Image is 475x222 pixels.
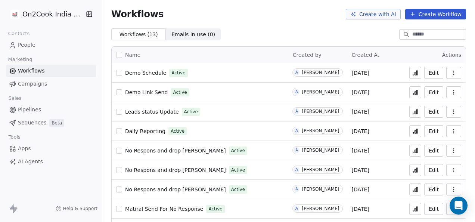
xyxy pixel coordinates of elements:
span: [DATE] [352,186,369,193]
div: [PERSON_NAME] [302,70,339,75]
a: AI Agents [6,155,96,168]
span: People [18,41,35,49]
img: on2cook%20logo-04%20copy.jpg [10,10,19,19]
span: Pipelines [18,106,41,114]
a: Pipelines [6,104,96,116]
span: Sequences [18,119,46,127]
span: No Respons and drop [PERSON_NAME] [125,148,226,154]
span: Active [231,147,245,154]
a: Daily Reporting [125,127,165,135]
a: Demo Schedule [125,69,166,77]
div: A [295,206,298,212]
span: Active [171,128,184,135]
span: [DATE] [352,69,369,77]
span: Name [125,51,140,59]
button: Edit [424,86,443,98]
span: Matiral Send For No Response [125,206,203,212]
span: Campaigns [18,80,47,88]
span: Active [231,167,245,173]
span: Active [173,89,187,96]
a: Apps [6,142,96,155]
span: [DATE] [352,108,369,115]
button: Edit [424,125,443,137]
div: A [295,70,298,75]
button: Edit [424,106,443,118]
a: SequencesBeta [6,117,96,129]
span: Help & Support [63,206,97,212]
div: A [295,167,298,173]
button: On2Cook India Pvt. Ltd. [9,8,81,21]
a: No Respons and drop [PERSON_NAME] [125,147,226,154]
span: Beta [49,119,64,127]
a: Leads status Update [125,108,179,115]
a: Campaigns [6,78,96,90]
span: On2Cook India Pvt. Ltd. [22,9,84,19]
button: Create with AI [346,9,401,19]
span: Actions [442,52,461,58]
span: Demo Schedule [125,70,166,76]
span: Workflows [111,9,164,19]
div: A [295,108,298,114]
span: Created At [351,52,379,58]
div: Open Intercom Messenger [450,197,468,215]
button: Edit [424,145,443,157]
div: [PERSON_NAME] [302,148,339,153]
span: Leads status Update [125,109,179,115]
span: No Respons and drop [PERSON_NAME] [125,186,226,192]
span: Daily Reporting [125,128,165,134]
a: People [6,39,96,51]
span: Active [184,108,198,115]
span: Created by [293,52,322,58]
span: Workflows [18,67,45,75]
div: A [295,147,298,153]
span: Active [171,70,185,76]
span: [DATE] [352,205,369,213]
span: Active [208,206,222,212]
span: [DATE] [352,89,369,96]
div: [PERSON_NAME] [302,89,339,95]
a: Matiral Send For No Response [125,205,203,213]
button: Edit [424,184,443,195]
button: Create Workflow [405,9,466,19]
span: Demo Link Send [125,89,168,95]
a: Help & Support [56,206,97,212]
button: Edit [424,203,443,215]
div: A [295,89,298,95]
span: Tools [5,132,24,143]
div: A [295,186,298,192]
span: AI Agents [18,158,43,166]
div: A [295,128,298,134]
a: No Respons and drop [PERSON_NAME] [125,186,226,193]
span: Apps [18,145,31,152]
button: Edit [424,67,443,79]
a: No Respons and drop [PERSON_NAME] [125,166,226,174]
button: Edit [424,164,443,176]
span: Sales [5,93,25,104]
div: [PERSON_NAME] [302,167,339,172]
div: [PERSON_NAME] [302,109,339,114]
div: [PERSON_NAME] [302,186,339,192]
span: Emails in use ( 0 ) [171,31,215,38]
a: Workflows [6,65,96,77]
a: Demo Link Send [125,89,168,96]
div: [PERSON_NAME] [302,128,339,133]
span: Active [231,186,245,193]
span: No Respons and drop [PERSON_NAME] [125,167,226,173]
span: [DATE] [352,127,369,135]
span: [DATE] [352,147,369,154]
span: Marketing [5,54,35,65]
div: [PERSON_NAME] [302,206,339,211]
span: Contacts [5,28,33,39]
span: [DATE] [352,166,369,174]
